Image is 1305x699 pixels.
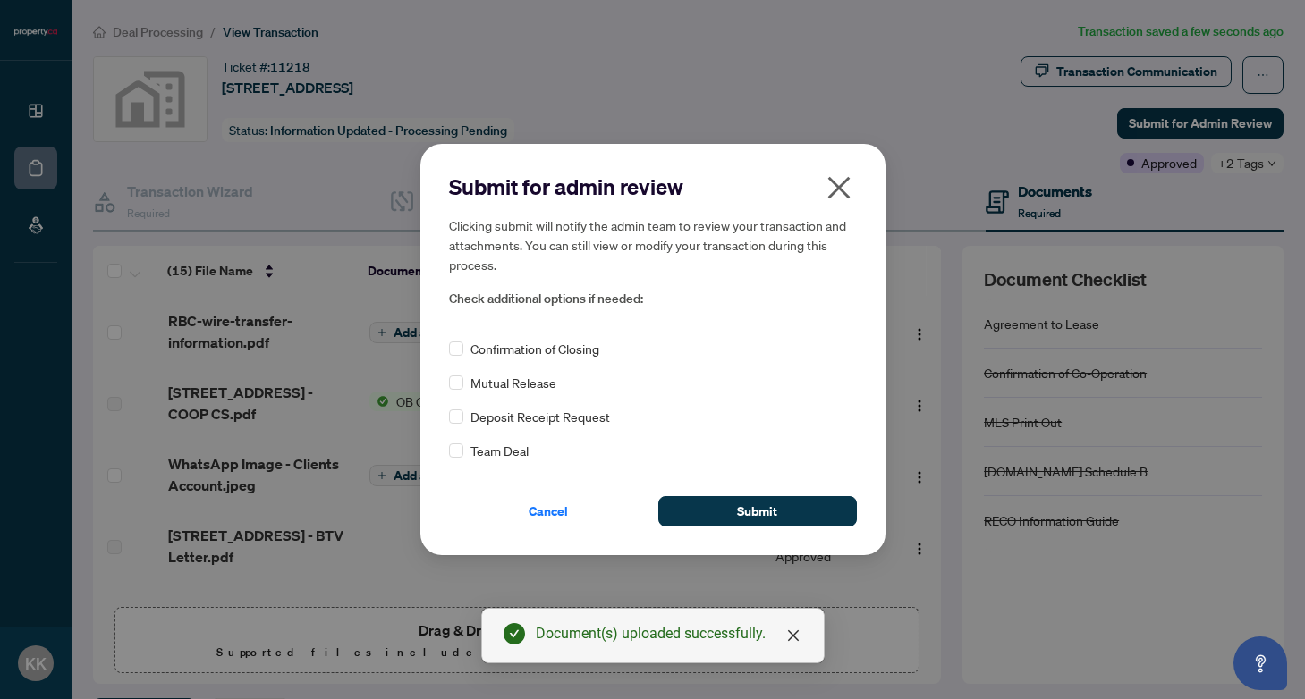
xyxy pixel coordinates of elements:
span: close [786,628,801,643]
span: Confirmation of Closing [470,339,599,358]
div: Document(s) uploaded successfully. [536,623,802,644]
button: Submit [658,496,857,526]
span: Deposit Receipt Request [470,407,610,426]
span: check-circle [504,623,525,644]
h5: Clicking submit will notify the admin team to review your transaction and attachments. You can st... [449,215,857,274]
span: Mutual Release [470,373,556,392]
span: Submit [737,497,777,526]
span: close [825,173,853,202]
h2: Submit for admin review [449,173,857,201]
a: Close [784,626,803,645]
button: Cancel [449,496,648,526]
span: Check additional options if needed: [449,289,857,309]
span: Team Deal [470,441,529,460]
span: Cancel [529,497,568,526]
button: Open asap [1233,636,1287,690]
